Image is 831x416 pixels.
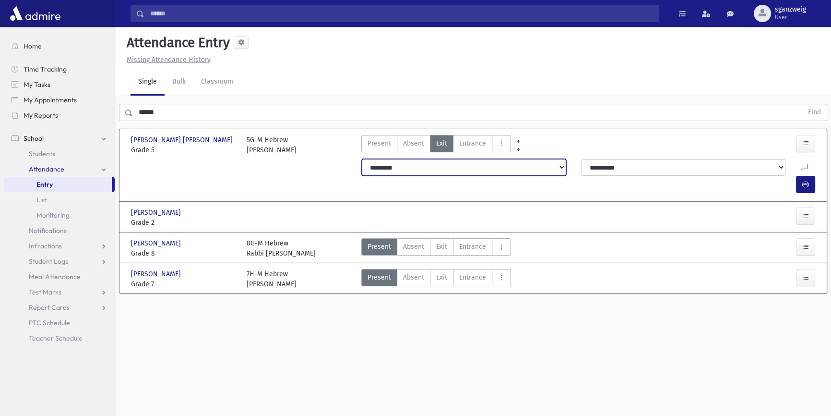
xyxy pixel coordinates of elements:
[36,180,53,189] span: Entry
[36,196,47,204] span: List
[24,96,77,104] span: My Appointments
[4,300,115,315] a: Report Cards
[29,257,68,266] span: Student Logs
[144,5,659,22] input: Search
[802,104,827,121] button: Find
[131,248,237,258] span: Grade 8
[131,269,183,279] span: [PERSON_NAME]
[24,65,67,73] span: Time Tracking
[4,223,115,238] a: Notifications
[4,146,115,161] a: Students
[368,272,391,282] span: Present
[24,80,50,89] span: My Tasks
[459,272,486,282] span: Entrance
[4,61,115,77] a: Time Tracking
[4,192,115,208] a: List
[29,272,81,281] span: Meal Attendance
[29,242,62,250] span: Infractions
[165,69,193,96] a: Bulk
[436,138,447,148] span: Exit
[29,165,64,173] span: Attendance
[361,135,511,155] div: AttTypes
[361,269,511,289] div: AttTypes
[4,269,115,284] a: Meal Attendance
[4,38,115,54] a: Home
[4,284,115,300] a: Test Marks
[24,111,58,120] span: My Reports
[403,242,424,252] span: Absent
[29,226,67,235] span: Notifications
[29,334,83,343] span: Teacher Schedule
[368,242,391,252] span: Present
[4,108,115,123] a: My Reports
[8,4,63,23] img: AdmirePro
[247,238,316,258] div: 8G-M Hebrew Rabbi [PERSON_NAME]
[131,135,235,145] span: [PERSON_NAME] [PERSON_NAME]
[4,177,112,192] a: Entry
[127,56,211,64] u: Missing Attendance History
[29,303,70,312] span: Report Cards
[36,211,70,220] span: Monitoring
[123,35,230,51] h5: Attendance Entry
[403,272,424,282] span: Absent
[29,288,61,296] span: Test Marks
[131,69,165,96] a: Single
[459,138,486,148] span: Entrance
[4,254,115,269] a: Student Logs
[4,161,115,177] a: Attendance
[131,279,237,289] span: Grade 7
[131,208,183,218] span: [PERSON_NAME]
[131,218,237,228] span: Grade 2
[24,134,44,143] span: School
[361,238,511,258] div: AttTypes
[368,138,391,148] span: Present
[123,56,211,64] a: Missing Attendance History
[247,269,297,289] div: 7H-M Hebrew [PERSON_NAME]
[131,145,237,155] span: Grade 5
[193,69,241,96] a: Classroom
[4,315,115,330] a: PTC Schedule
[459,242,486,252] span: Entrance
[436,272,447,282] span: Exit
[436,242,447,252] span: Exit
[4,131,115,146] a: School
[4,77,115,92] a: My Tasks
[4,238,115,254] a: Infractions
[247,135,297,155] div: 5G-M Hebrew [PERSON_NAME]
[4,92,115,108] a: My Appointments
[29,149,55,158] span: Students
[4,330,115,346] a: Teacher Schedule
[403,138,424,148] span: Absent
[24,42,42,50] span: Home
[4,208,115,223] a: Monitoring
[775,6,806,13] span: sganzweig
[29,318,70,327] span: PTC Schedule
[131,238,183,248] span: [PERSON_NAME]
[775,13,806,21] span: User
